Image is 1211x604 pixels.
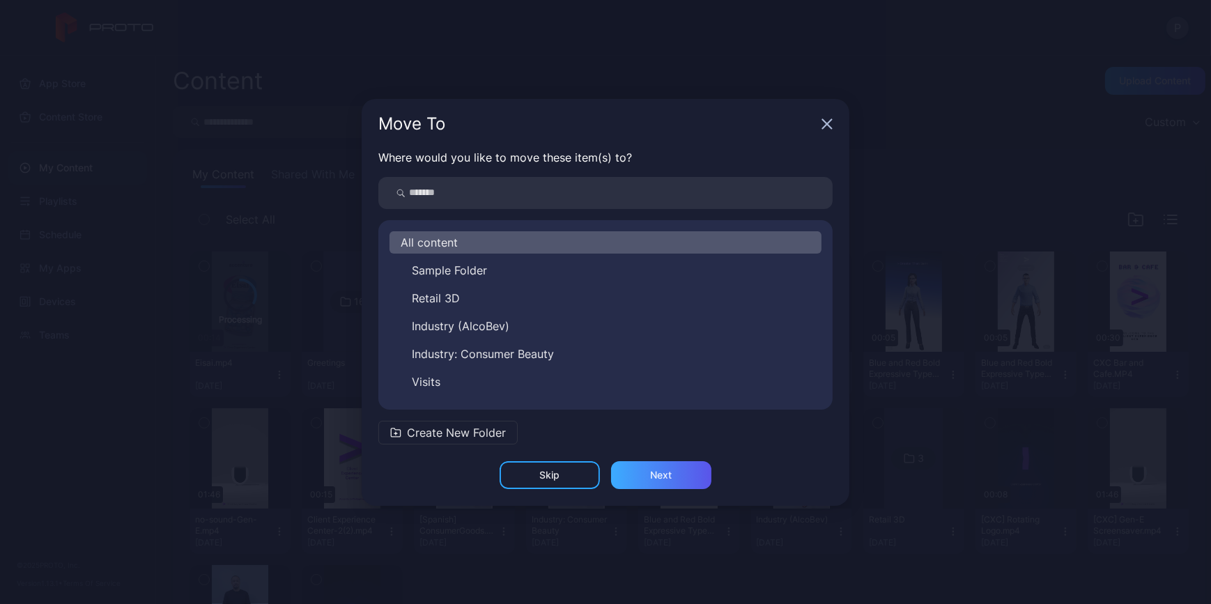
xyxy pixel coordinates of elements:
[389,259,822,281] button: Sample Folder
[540,470,560,481] div: Skip
[401,234,458,251] span: All content
[378,421,518,444] button: Create New Folder
[500,461,600,489] button: Skip
[412,346,554,362] span: Industry: Consumer Beauty
[651,470,672,481] div: Next
[378,149,833,166] p: Where would you like to move these item(s) to?
[412,262,487,279] span: Sample Folder
[378,116,816,132] div: Move To
[389,315,822,337] button: Industry (AlcoBev)
[412,290,460,307] span: Retail 3D
[412,318,509,334] span: Industry (AlcoBev)
[389,287,822,309] button: Retail 3D
[389,371,822,393] button: Visits
[407,424,506,441] span: Create New Folder
[389,343,822,365] button: Industry: Consumer Beauty
[412,373,440,390] span: Visits
[611,461,711,489] button: Next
